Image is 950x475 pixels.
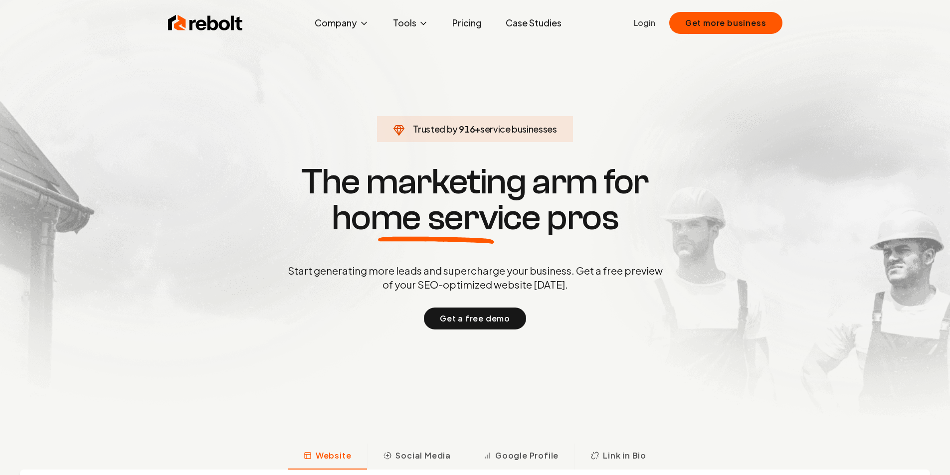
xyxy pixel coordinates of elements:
a: Case Studies [498,13,570,33]
span: + [475,123,480,135]
span: Website [316,450,352,462]
button: Google Profile [467,444,574,470]
h1: The marketing arm for pros [236,164,715,236]
a: Pricing [444,13,490,33]
img: Rebolt Logo [168,13,243,33]
button: Social Media [367,444,467,470]
button: Website [288,444,368,470]
span: Link in Bio [603,450,646,462]
span: Social Media [395,450,451,462]
button: Tools [385,13,436,33]
button: Get more business [669,12,782,34]
span: Google Profile [495,450,559,462]
button: Link in Bio [574,444,662,470]
span: 916 [459,122,475,136]
button: Company [307,13,377,33]
button: Get a free demo [424,308,526,329]
p: Start generating more leads and supercharge your business. Get a free preview of your SEO-optimiz... [286,264,665,292]
a: Login [634,17,655,29]
span: Trusted by [413,123,457,135]
span: home service [332,200,541,236]
span: service businesses [480,123,557,135]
